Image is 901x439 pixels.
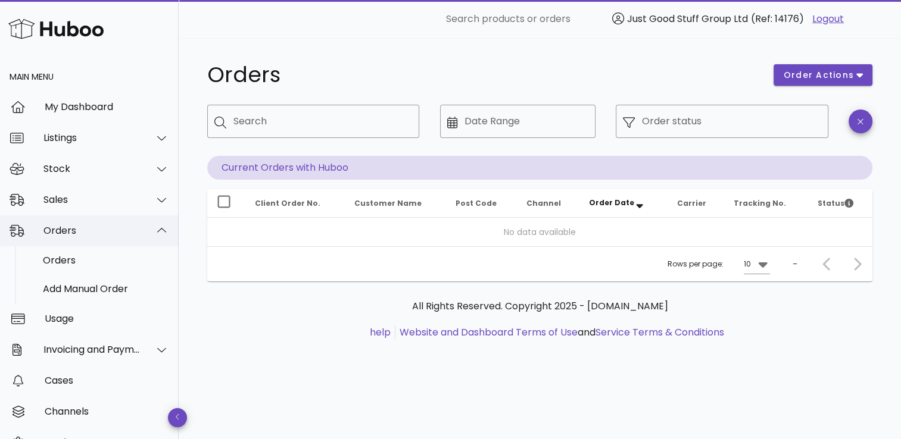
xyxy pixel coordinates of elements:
th: Status [808,189,872,218]
a: help [370,325,391,339]
div: Rows per page: [668,247,770,281]
div: Orders [43,255,169,266]
div: 10Rows per page: [744,255,770,274]
th: Channel [516,189,579,218]
span: Order Date [589,197,634,208]
p: Current Orders with Huboo [207,156,872,180]
div: Sales [43,194,141,205]
div: Invoicing and Payments [43,344,141,355]
th: Customer Name [345,189,446,218]
div: Stock [43,163,141,174]
div: Add Manual Order [43,283,169,294]
div: Channels [45,406,169,417]
span: Tracking No. [734,198,786,208]
span: Status [818,198,853,208]
a: Website and Dashboard Terms of Use [400,325,578,339]
div: Listings [43,132,141,143]
span: Client Order No. [255,198,320,208]
div: My Dashboard [45,101,169,112]
li: and [395,325,724,340]
th: Client Order No. [245,189,345,218]
a: Logout [812,12,844,26]
div: 10 [744,259,751,269]
span: Carrier [677,198,706,208]
div: Orders [43,225,141,236]
span: Just Good Stuff Group Ltd [627,12,748,26]
h1: Orders [207,64,759,86]
td: No data available [207,218,872,246]
span: Post Code [456,198,497,208]
img: Huboo Logo [8,16,104,42]
th: Order Date: Sorted descending. Activate to remove sorting. [579,189,668,218]
div: Cases [45,375,169,386]
span: order actions [783,69,855,81]
span: Channel [526,198,560,208]
a: Service Terms & Conditions [596,325,724,339]
button: order actions [774,64,872,86]
span: (Ref: 14176) [751,12,804,26]
th: Carrier [668,189,724,218]
th: Tracking No. [724,189,808,218]
p: All Rights Reserved. Copyright 2025 - [DOMAIN_NAME] [217,299,863,313]
div: Usage [45,313,169,324]
div: – [793,259,797,269]
span: Customer Name [354,198,422,208]
th: Post Code [446,189,517,218]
